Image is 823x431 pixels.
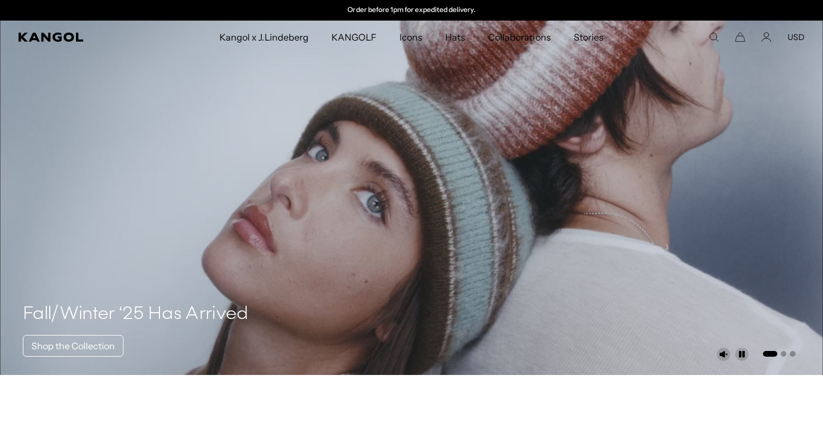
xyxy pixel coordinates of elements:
button: Cart [735,32,745,42]
div: Announcement [294,6,529,15]
button: Go to slide 1 [763,351,777,357]
button: Unmute [717,348,730,361]
a: Collaborations [477,21,562,54]
span: KANGOLF [331,21,377,54]
h4: Fall/Winter ‘25 Has Arrived [23,303,249,326]
a: Hats [434,21,477,54]
a: Kangol [18,33,145,42]
summary: Search here [709,32,719,42]
button: Go to slide 2 [781,351,786,357]
ul: Select a slide to show [762,349,796,358]
div: 2 of 2 [294,6,529,15]
span: Stories [574,21,604,54]
button: Pause [735,348,749,361]
a: Account [761,32,772,42]
a: Shop the Collection [23,335,123,357]
span: Collaborations [488,21,550,54]
a: Stories [562,21,615,54]
a: KANGOLF [320,21,388,54]
span: Icons [399,21,422,54]
p: Order before 1pm for expedited delivery. [347,6,475,15]
span: Hats [445,21,465,54]
slideshow-component: Announcement bar [294,6,529,15]
button: USD [788,32,805,42]
a: Icons [388,21,434,54]
a: Kangol x J.Lindeberg [208,21,320,54]
span: Kangol x J.Lindeberg [219,21,309,54]
button: Go to slide 3 [790,351,796,357]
